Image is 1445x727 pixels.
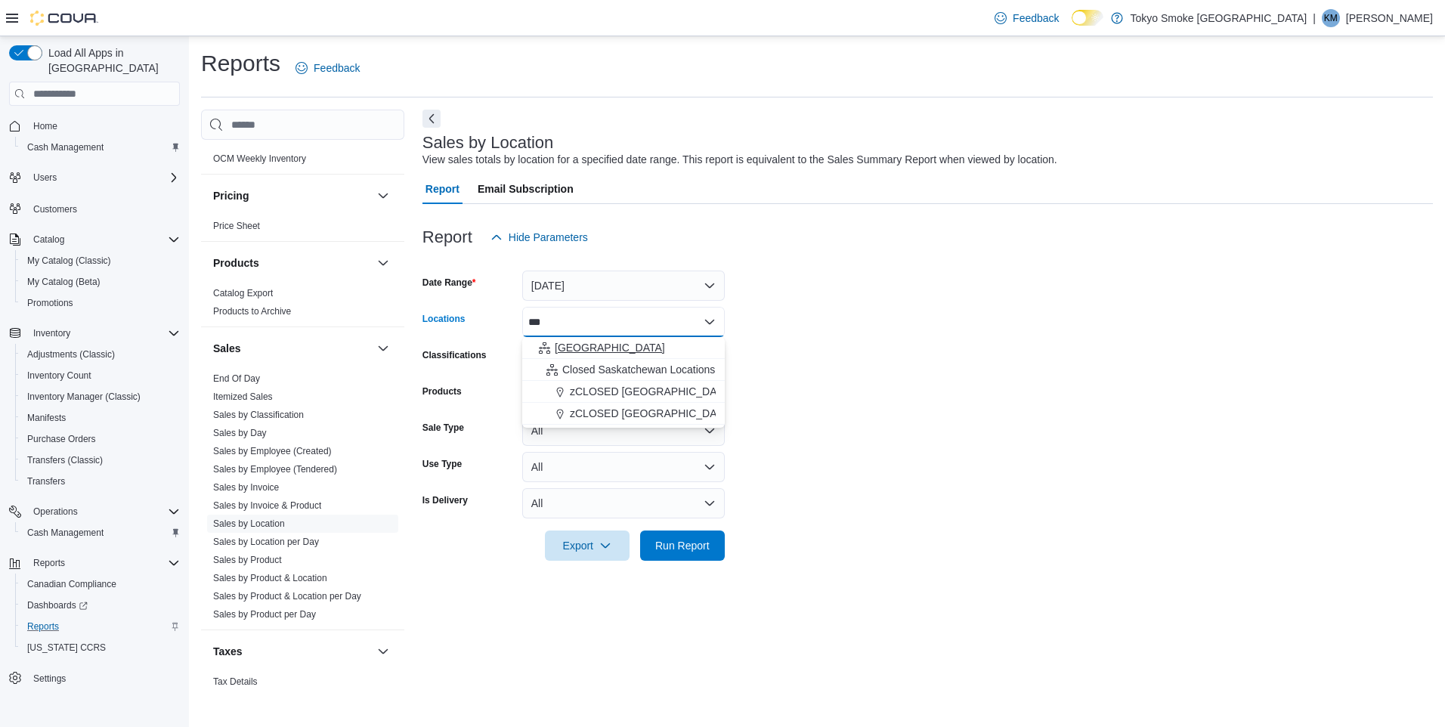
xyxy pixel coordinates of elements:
button: Run Report [640,531,725,561]
span: Inventory Count [21,367,180,385]
a: Customers [27,200,83,218]
span: Sales by Day [213,427,267,439]
a: Sales by Invoice [213,482,279,493]
button: Adjustments (Classic) [15,344,186,365]
span: Sales by Employee (Tendered) [213,463,337,475]
a: Dashboards [21,596,94,614]
button: Catalog [3,229,186,250]
span: Washington CCRS [21,639,180,657]
label: Locations [422,313,466,325]
button: Taxes [213,644,371,659]
span: Itemized Sales [213,391,273,403]
span: Catalog [27,230,180,249]
a: Inventory Count [21,367,97,385]
a: My Catalog (Beta) [21,273,107,291]
button: Transfers [15,471,186,492]
button: Close list of options [704,316,716,328]
span: Customers [27,199,180,218]
h3: Sales by Location [422,134,554,152]
span: Transfers (Classic) [21,451,180,469]
span: Export [554,531,620,561]
span: Sales by Product [213,554,282,566]
button: Purchase Orders [15,428,186,450]
a: Canadian Compliance [21,575,122,593]
button: [DATE] [522,271,725,301]
button: Export [545,531,630,561]
a: Adjustments (Classic) [21,345,121,363]
a: Price Sheet [213,221,260,231]
a: Products to Archive [213,306,291,317]
a: Feedback [989,3,1065,33]
span: Reports [27,554,180,572]
button: Inventory [3,323,186,344]
button: [US_STATE] CCRS [15,637,186,658]
a: OCM Weekly Inventory [213,153,306,164]
input: Dark Mode [1072,10,1103,26]
span: Inventory Manager (Classic) [27,391,141,403]
span: Email Subscription [478,174,574,204]
h3: Report [422,228,472,246]
span: End Of Day [213,373,260,385]
button: Inventory [27,324,76,342]
span: Reports [21,617,180,636]
div: Taxes [201,673,404,715]
span: Adjustments (Classic) [27,348,115,360]
span: Load All Apps in [GEOGRAPHIC_DATA] [42,45,180,76]
span: Transfers (Classic) [27,454,103,466]
p: | [1313,9,1316,27]
span: zCLOSED [GEOGRAPHIC_DATA] [570,406,732,421]
button: Closed Saskatchewan Locations [522,359,725,381]
span: Transfers [21,472,180,490]
span: Manifests [27,412,66,424]
span: Operations [33,506,78,518]
span: Adjustments (Classic) [21,345,180,363]
span: Feedback [1013,11,1059,26]
button: zCLOSED [GEOGRAPHIC_DATA] [522,403,725,425]
span: Dashboards [27,599,88,611]
span: My Catalog (Beta) [21,273,180,291]
button: Products [213,255,371,271]
span: Inventory [33,327,70,339]
p: [PERSON_NAME] [1346,9,1433,27]
label: Classifications [422,349,487,361]
a: Sales by Invoice & Product [213,500,321,511]
div: View sales totals by location for a specified date range. This report is equivalent to the Sales ... [422,152,1057,168]
span: Home [33,120,57,132]
label: Is Delivery [422,494,468,506]
div: Sales [201,370,404,630]
div: Products [201,284,404,326]
span: Users [27,169,180,187]
span: Sales by Location per Day [213,536,319,548]
button: zCLOSED [GEOGRAPHIC_DATA] [522,381,725,403]
div: OCM [201,150,404,174]
a: Sales by Classification [213,410,304,420]
button: Home [3,115,186,137]
button: Inventory Count [15,365,186,386]
span: Settings [27,669,180,688]
button: Pricing [213,188,371,203]
span: Catalog Export [213,287,273,299]
span: Cash Management [21,524,180,542]
a: Cash Management [21,138,110,156]
button: Catalog [27,230,70,249]
a: Itemized Sales [213,391,273,402]
span: Run Report [655,538,710,553]
span: Settings [33,673,66,685]
span: KM [1324,9,1338,27]
a: Inventory Manager (Classic) [21,388,147,406]
button: Sales [374,339,392,357]
span: Inventory [27,324,180,342]
h3: Products [213,255,259,271]
span: Sales by Product per Day [213,608,316,620]
button: Taxes [374,642,392,660]
span: Tax Details [213,676,258,688]
h1: Reports [201,48,280,79]
a: Sales by Product & Location per Day [213,591,361,602]
button: Users [27,169,63,187]
a: Dashboards [15,595,186,616]
label: Use Type [422,458,462,470]
span: Inventory Count [27,370,91,382]
span: Customers [33,203,77,215]
span: Home [27,116,180,135]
